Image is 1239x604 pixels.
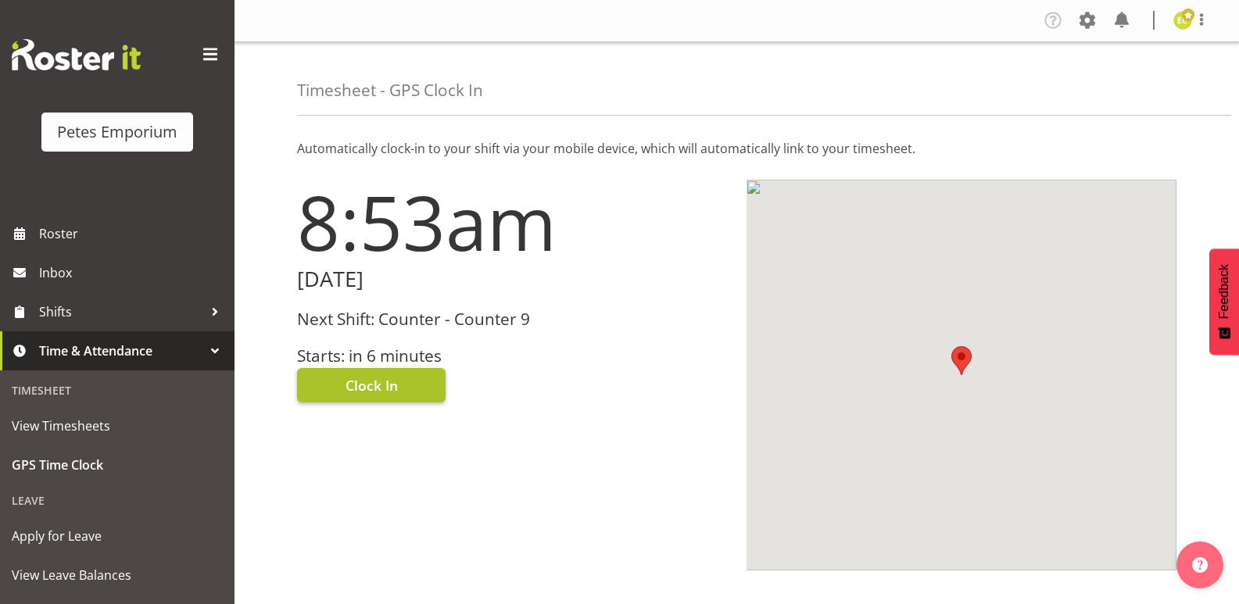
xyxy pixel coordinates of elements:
[297,139,1176,158] p: Automatically clock-in to your shift via your mobile device, which will automatically link to you...
[297,368,446,402] button: Clock In
[39,222,227,245] span: Roster
[4,516,231,556] a: Apply for Leave
[4,406,231,445] a: View Timesheets
[12,453,223,477] span: GPS Time Clock
[4,374,231,406] div: Timesheet
[12,524,223,548] span: Apply for Leave
[297,310,728,328] h3: Next Shift: Counter - Counter 9
[4,484,231,516] div: Leave
[12,414,223,438] span: View Timesheets
[57,120,177,144] div: Petes Emporium
[1192,557,1208,573] img: help-xxl-2.png
[4,556,231,595] a: View Leave Balances
[1173,11,1192,30] img: emma-croft7499.jpg
[39,261,227,284] span: Inbox
[346,375,398,395] span: Clock In
[1209,248,1239,355] button: Feedback - Show survey
[39,300,203,323] span: Shifts
[297,81,483,99] h4: Timesheet - GPS Clock In
[12,39,141,70] img: Rosterit website logo
[39,339,203,363] span: Time & Attendance
[297,347,728,365] h3: Starts: in 6 minutes
[12,563,223,587] span: View Leave Balances
[4,445,231,484] a: GPS Time Clock
[1217,264,1231,319] span: Feedback
[297,180,728,264] h1: 8:53am
[297,267,728,291] h2: [DATE]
